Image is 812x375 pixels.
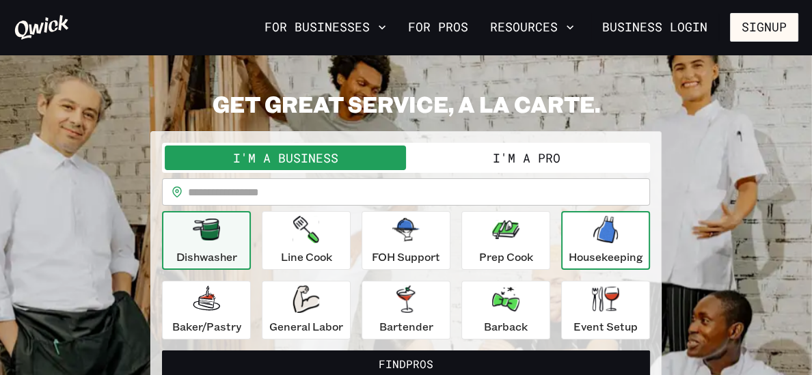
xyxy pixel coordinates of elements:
p: Baker/Pastry [172,318,241,335]
button: Prep Cook [461,211,550,270]
button: Bartender [362,281,450,339]
p: Dishwasher [176,249,237,265]
button: Barback [461,281,550,339]
button: Dishwasher [162,211,251,270]
button: Signup [730,13,798,42]
a: For Pros [403,16,474,39]
p: General Labor [269,318,343,335]
p: Event Setup [573,318,638,335]
button: For Businesses [259,16,392,39]
button: I'm a Pro [406,145,647,170]
button: General Labor [262,281,351,339]
button: FOH Support [362,211,450,270]
button: I'm a Business [165,145,406,170]
button: Baker/Pastry [162,281,251,339]
p: Housekeeping [569,249,643,265]
p: Barback [484,318,528,335]
h2: GET GREAT SERVICE, A LA CARTE. [150,90,662,117]
p: Bartender [379,318,433,335]
a: Business Login [591,13,719,42]
button: Line Cook [262,211,351,270]
button: Housekeeping [561,211,650,270]
button: Event Setup [561,281,650,339]
p: Line Cook [281,249,332,265]
p: Prep Cook [479,249,533,265]
p: FOH Support [372,249,440,265]
button: Resources [485,16,580,39]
